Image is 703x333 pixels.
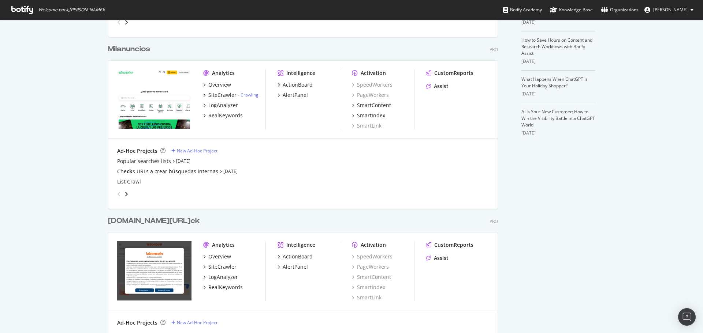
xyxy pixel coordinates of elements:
[278,91,308,99] a: AlertPanel
[278,253,313,260] a: ActionBoard
[678,308,696,326] div: Open Intercom Messenger
[434,83,449,90] div: Assist
[176,158,190,164] a: [DATE]
[361,241,386,249] div: Activation
[286,69,315,77] div: Intelligence
[241,92,258,98] a: Crawling
[521,19,595,26] div: [DATE]
[208,102,238,109] div: LogAnalyzer
[490,218,498,224] div: Pro
[601,6,639,14] div: Organizations
[521,58,595,65] div: [DATE]
[203,112,243,119] a: RealKeywords
[124,190,129,198] div: angle-right
[426,83,449,90] a: Assist
[203,91,258,99] a: SiteCrawler- Crawling
[352,294,382,301] a: SmartLink
[108,216,203,226] a: [DOMAIN_NAME][URL]ck
[283,263,308,270] div: AlertPanel
[208,263,237,270] div: SiteCrawler
[490,46,498,53] div: Pro
[278,263,308,270] a: AlertPanel
[357,102,391,109] div: SmartContent
[352,284,385,291] a: SmartIndex
[203,81,231,88] a: Overview
[426,69,473,77] a: CustomReports
[203,102,238,109] a: LogAnalyzer
[108,44,150,54] div: Milanuncios
[283,81,313,88] div: ActionBoard
[171,148,217,154] a: New Ad-Hoc Project
[208,81,231,88] div: Overview
[212,69,235,77] div: Analytics
[521,130,595,136] div: [DATE]
[639,4,699,16] button: [PERSON_NAME]
[117,69,191,129] img: milanuncios.com
[127,168,133,175] b: ck
[357,112,385,119] div: SmartIndex
[426,254,449,262] a: Assist
[124,19,129,26] div: angle-right
[283,253,313,260] div: ActionBoard
[521,109,595,128] a: AI Is Your New Customer: How to Win the Visibility Battle in a ChatGPT World
[223,168,238,174] a: [DATE]
[212,241,235,249] div: Analytics
[434,241,473,249] div: CustomReports
[208,273,238,281] div: LogAnalyzer
[208,91,237,99] div: SiteCrawler
[352,102,391,109] a: SmartContent
[203,253,231,260] a: Overview
[352,112,385,119] a: SmartIndex
[108,216,200,226] div: [DOMAIN_NAME][URL]
[114,188,124,200] div: angle-left
[352,263,389,270] a: PageWorkers
[108,44,153,54] a: Milanuncios
[521,76,588,89] a: What Happens When ChatGPT Is Your Holiday Shopper?
[117,147,157,155] div: Ad-Hoc Projects
[352,81,393,88] a: SpeedWorkers
[117,168,218,175] div: Che s URLs a crear búsquedas internas
[171,319,217,326] a: New Ad-Hoc Project
[286,241,315,249] div: Intelligence
[114,16,124,28] div: angle-left
[117,168,218,175] a: Checks URLs a crear búsquedas internas
[361,69,386,77] div: Activation
[352,273,391,281] a: SmartContent
[521,37,592,56] a: How to Save Hours on Content and Research Workflows with Botify Assist
[352,122,382,129] a: SmartLink
[117,319,157,326] div: Ad-Hoc Projects
[278,81,313,88] a: ActionBoard
[503,6,542,14] div: Botify Academy
[117,178,141,185] a: List Crawl
[190,217,200,224] b: ck
[238,92,258,98] div: -
[203,263,237,270] a: SiteCrawler
[550,6,593,14] div: Knowledge Base
[177,148,217,154] div: New Ad-Hoc Project
[434,69,473,77] div: CustomReports
[203,284,243,291] a: RealKeywords
[38,7,105,13] span: Welcome back, [PERSON_NAME] !
[177,319,217,326] div: New Ad-Hoc Project
[653,7,688,13] span: Matthieu Feru
[208,284,243,291] div: RealKeywords
[117,241,191,300] img: leboncoin.fr/ck (old locasun.fr)
[352,253,393,260] a: SpeedWorkers
[521,91,595,97] div: [DATE]
[352,91,389,99] a: PageWorkers
[203,273,238,281] a: LogAnalyzer
[208,112,243,119] div: RealKeywords
[208,253,231,260] div: Overview
[117,158,171,165] a: Popular searches lists
[426,241,473,249] a: CustomReports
